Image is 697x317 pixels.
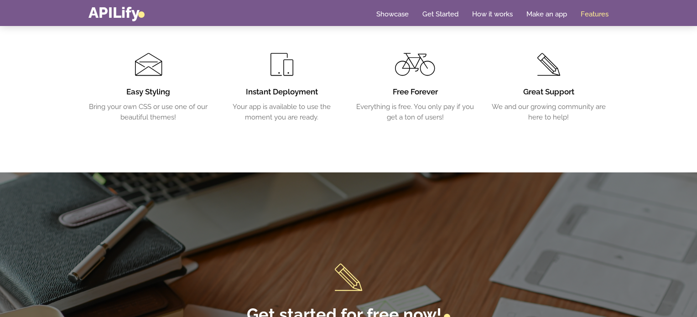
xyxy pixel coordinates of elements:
a: Features [581,10,609,19]
a: Make an app [526,10,567,19]
h3: Free Forever [355,87,475,98]
p: Bring your own CSS or use one of our beautiful themes! [88,102,208,122]
a: APILify [88,4,145,21]
a: Showcase [376,10,409,19]
h3: Great Support [489,87,609,98]
a: How it works [472,10,513,19]
p: We and our growing community are here to help! [489,102,609,122]
h3: Instant Deployment [222,87,342,98]
h3: Easy Styling [88,87,208,98]
p: Your app is available to use the moment you are ready. [222,102,342,122]
p: Everything is free. You only pay if you get a ton of users! [355,102,475,122]
a: Get Started [422,10,458,19]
